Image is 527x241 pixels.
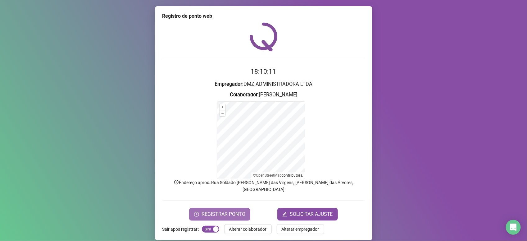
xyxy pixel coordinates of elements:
[215,81,242,87] strong: Empregador
[162,91,365,99] h3: : [PERSON_NAME]
[251,68,276,75] time: 18:10:11
[230,92,258,98] strong: Colaborador
[277,208,338,220] button: editSOLICITAR AJUSTE
[202,211,245,218] span: REGISTRAR PONTO
[174,179,179,185] span: info-circle
[162,12,365,20] div: Registro de ponto web
[253,173,303,178] li: © contributors.
[162,80,365,88] h3: : DMZ ADMINISTRADORA LTDA
[224,224,272,234] button: Alterar colaborador
[194,212,199,217] span: clock-circle
[256,173,282,178] a: OpenStreetMap
[506,220,521,235] div: Open Intercom Messenger
[277,224,324,234] button: Alterar empregador
[220,110,225,116] button: –
[220,104,225,110] button: +
[290,211,333,218] span: SOLICITAR AJUSTE
[282,226,319,233] span: Alterar empregador
[282,212,287,217] span: edit
[250,22,278,51] img: QRPoint
[162,179,365,193] p: Endereço aprox. : Rua Soldado [PERSON_NAME] das Virgens, [PERSON_NAME] das Árvores, [GEOGRAPHIC_D...
[162,224,202,234] label: Sair após registrar
[189,208,250,220] button: REGISTRAR PONTO
[229,226,267,233] span: Alterar colaborador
